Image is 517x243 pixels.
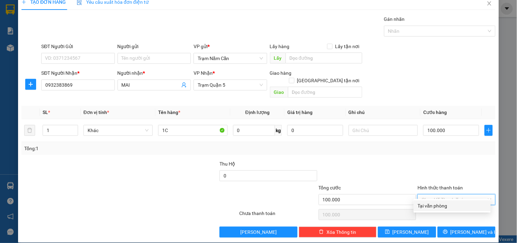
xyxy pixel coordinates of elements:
[219,161,235,167] span: Thu Hộ
[24,125,35,136] button: delete
[417,185,463,190] label: Hình thức thanh toán
[83,110,109,115] span: Đơn vị tính
[194,43,267,50] div: VP gửi
[294,77,362,84] span: [GEOGRAPHIC_DATA] tận nơi
[240,228,277,236] span: [PERSON_NAME]
[118,43,191,50] div: Người gửi
[438,227,496,238] button: printer[PERSON_NAME] và In
[319,229,324,235] span: delete
[378,227,436,238] button: save[PERSON_NAME]
[287,110,313,115] span: Giá trị hàng
[194,70,213,76] span: VP Nhận
[270,87,288,98] span: Giao
[41,69,115,77] div: SĐT Người Nhận
[287,125,343,136] input: 0
[270,44,290,49] span: Lấy hàng
[275,125,282,136] span: kg
[24,145,200,152] div: Tổng: 1
[198,53,263,63] span: Trạm Năm Căn
[158,110,180,115] span: Tên hàng
[118,69,191,77] div: Người nhận
[88,125,149,135] span: Khác
[423,110,447,115] span: Cước hàng
[349,125,418,136] input: Ghi Chú
[418,202,487,210] div: Tại văn phòng
[288,87,362,98] input: Dọc đường
[319,185,341,190] span: Tổng cước
[198,80,263,90] span: Trạm Quận 5
[270,70,292,76] span: Giao hàng
[219,227,297,238] button: [PERSON_NAME]
[43,110,48,115] span: SL
[443,229,448,235] span: printer
[9,49,94,61] b: GỬI : Trạm Năm Căn
[393,228,429,236] span: [PERSON_NAME]
[64,25,285,34] li: Hotline: 02839552959
[239,210,318,221] div: Chưa thanh toán
[245,110,270,115] span: Định lượng
[299,227,377,238] button: deleteXóa Thông tin
[385,229,390,235] span: save
[9,9,43,43] img: logo.jpg
[181,82,187,88] span: user-add
[485,125,493,136] button: plus
[270,53,286,63] span: Lấy
[286,53,362,63] input: Dọc đường
[384,16,405,22] label: Gán nhãn
[485,128,492,133] span: plus
[451,228,498,236] span: [PERSON_NAME] và In
[41,43,115,50] div: SĐT Người Gửi
[25,79,36,90] button: plus
[326,228,356,236] span: Xóa Thông tin
[346,106,421,119] th: Ghi chú
[26,82,36,87] span: plus
[64,17,285,25] li: 26 Phó Cơ Điều, Phường 12
[333,43,362,50] span: Lấy tận nơi
[487,1,492,6] span: close
[158,125,227,136] input: VD: Bàn, Ghế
